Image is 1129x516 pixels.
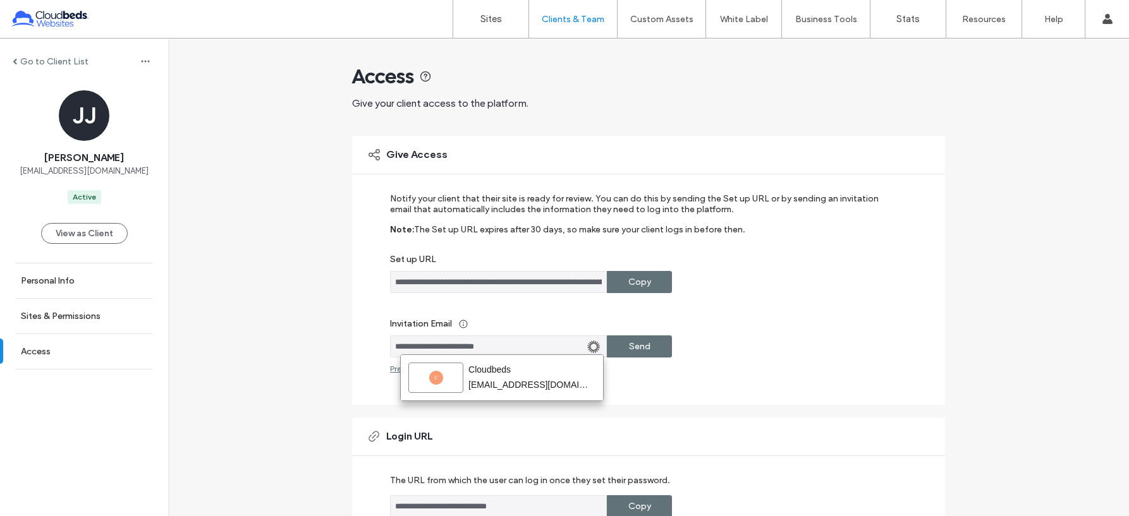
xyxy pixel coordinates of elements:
label: The Set up URL expires after 30 days, so make sure your client logs in before then. [414,224,745,254]
label: Sites & Permissions [21,311,101,321]
label: Send [629,335,650,358]
span: Help [28,9,54,20]
img: svg+xml;base64,PHN2ZyB3aWR0aD0iMzMiIGhlaWdodD0iMzIiIHZpZXdCb3g9IjAgMCAzMyAzMiIgZmlsbD0ibm9uZSIgeG... [587,340,600,353]
span: [PERSON_NAME] [44,151,124,165]
div: Preview [390,364,417,373]
label: Note: [390,224,414,254]
label: Invitation Email [390,312,890,335]
label: Stats [896,13,920,25]
label: Set up URL [390,254,890,271]
button: View as Client [41,223,128,244]
label: Resources [962,14,1006,25]
label: Personal Info [21,275,75,286]
label: Sites [480,13,502,25]
label: Go to Client List [20,56,88,67]
label: Clients & Team [542,14,604,25]
label: Custom Assets [630,14,693,25]
img: fs07twddxaaf7PIB4357 [28,16,42,30]
div: pro-services@cloudbeds.com [68,23,189,35]
label: Copy [628,270,651,294]
label: Help [1044,14,1063,25]
label: The URL from which the user can log in once they set their password. [390,475,670,495]
div: JJ [59,90,109,141]
span: Give your client access to the platform. [352,97,528,109]
span: Access [352,64,414,89]
label: Business Tools [795,14,857,25]
span: Login URL [386,429,432,443]
span: [EMAIL_ADDRESS][DOMAIN_NAME] [20,165,149,177]
label: White Label [720,14,768,25]
label: Access [21,346,51,357]
span: Give Access [386,148,448,162]
div: Cloudbeds [68,8,189,23]
label: Notify your client that their site is ready for review. You can do this by sending the Set up URL... [390,193,890,224]
div: Active [73,191,96,203]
